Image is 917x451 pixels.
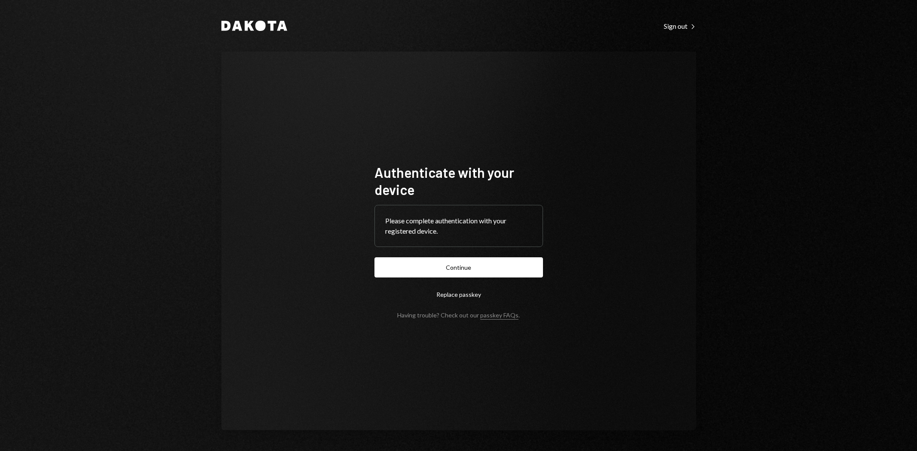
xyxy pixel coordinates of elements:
a: passkey FAQs [480,311,518,320]
a: Sign out [664,21,696,30]
button: Continue [374,257,543,277]
button: Replace passkey [374,284,543,305]
div: Having trouble? Check out our . [397,311,520,319]
h1: Authenticate with your device [374,164,543,198]
div: Please complete authentication with your registered device. [385,216,532,236]
div: Sign out [664,22,696,30]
